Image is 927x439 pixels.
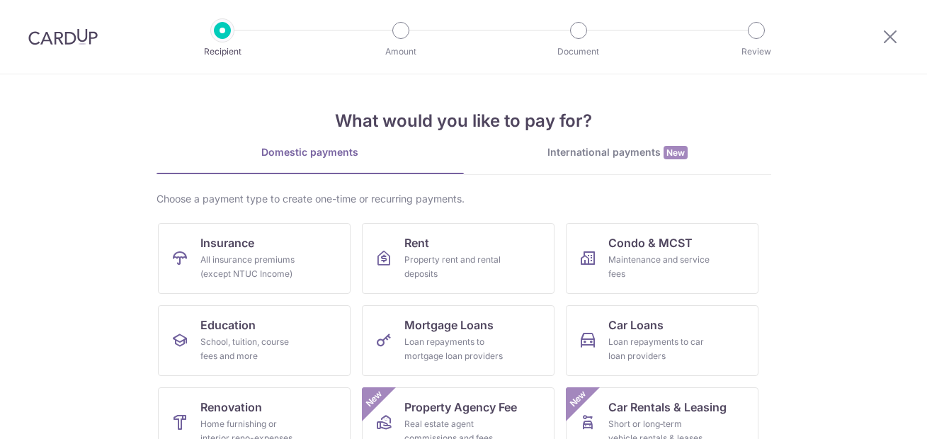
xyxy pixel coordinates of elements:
[608,234,693,251] span: Condo & MCST
[704,45,809,59] p: Review
[157,192,771,206] div: Choose a payment type to create one-time or recurring payments.
[404,317,494,333] span: Mortgage Loans
[404,335,506,363] div: Loan repayments to mortgage loan providers
[158,305,351,376] a: EducationSchool, tuition, course fees and more
[404,399,517,416] span: Property Agency Fee
[158,223,351,294] a: InsuranceAll insurance premiums (except NTUC Income)
[404,234,429,251] span: Rent
[566,387,589,411] span: New
[200,234,254,251] span: Insurance
[404,253,506,281] div: Property rent and rental deposits
[28,28,98,45] img: CardUp
[157,145,464,159] div: Domestic payments
[157,108,771,134] h4: What would you like to pay for?
[362,387,385,411] span: New
[362,305,555,376] a: Mortgage LoansLoan repayments to mortgage loan providers
[608,317,664,333] span: Car Loans
[200,399,262,416] span: Renovation
[170,45,275,59] p: Recipient
[464,145,771,160] div: International payments
[566,223,758,294] a: Condo & MCSTMaintenance and service fees
[526,45,631,59] p: Document
[200,253,302,281] div: All insurance premiums (except NTUC Income)
[608,399,727,416] span: Car Rentals & Leasing
[566,305,758,376] a: Car LoansLoan repayments to car loan providers
[608,335,710,363] div: Loan repayments to car loan providers
[608,253,710,281] div: Maintenance and service fees
[200,317,256,333] span: Education
[348,45,453,59] p: Amount
[200,335,302,363] div: School, tuition, course fees and more
[664,146,688,159] span: New
[362,223,555,294] a: RentProperty rent and rental deposits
